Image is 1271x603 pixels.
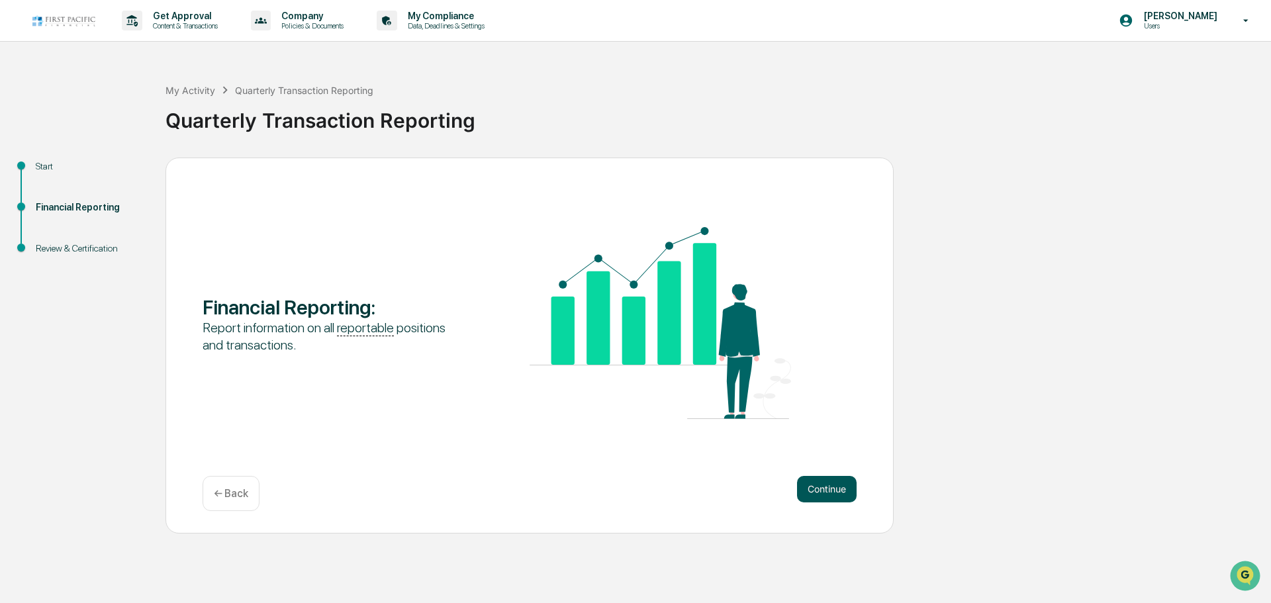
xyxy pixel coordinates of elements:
a: 🗄️Attestations [91,162,169,185]
p: [PERSON_NAME] [1133,11,1224,21]
div: Financial Reporting : [203,295,464,319]
button: Continue [797,476,857,502]
div: Review & Certification [36,242,144,255]
a: 🔎Data Lookup [8,187,89,210]
p: Content & Transactions [142,21,224,30]
div: Quarterly Transaction Reporting [165,98,1264,132]
div: Financial Reporting [36,201,144,214]
a: Powered byPylon [93,224,160,234]
div: Start new chat [45,101,217,115]
iframe: Open customer support [1229,559,1264,595]
div: Report information on all positions and transactions. [203,319,464,353]
p: Users [1133,21,1224,30]
span: Data Lookup [26,192,83,205]
p: Company [271,11,350,21]
span: Pylon [132,224,160,234]
div: Start [36,160,144,173]
p: Get Approval [142,11,224,21]
div: 🔎 [13,193,24,204]
div: 🖐️ [13,168,24,179]
div: We're available if you need us! [45,115,167,125]
div: 🗄️ [96,168,107,179]
img: logo [32,15,95,27]
p: My Compliance [397,11,491,21]
p: How can we help? [13,28,241,49]
p: ← Back [214,487,248,500]
div: My Activity [165,85,215,96]
u: reportable [337,320,394,336]
span: Attestations [109,167,164,180]
img: 1746055101610-c473b297-6a78-478c-a979-82029cc54cd1 [13,101,37,125]
button: Start new chat [225,105,241,121]
span: Preclearance [26,167,85,180]
p: Data, Deadlines & Settings [397,21,491,30]
a: 🖐️Preclearance [8,162,91,185]
img: Financial Reporting [530,227,791,419]
p: Policies & Documents [271,21,350,30]
div: Quarterly Transaction Reporting [235,85,373,96]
